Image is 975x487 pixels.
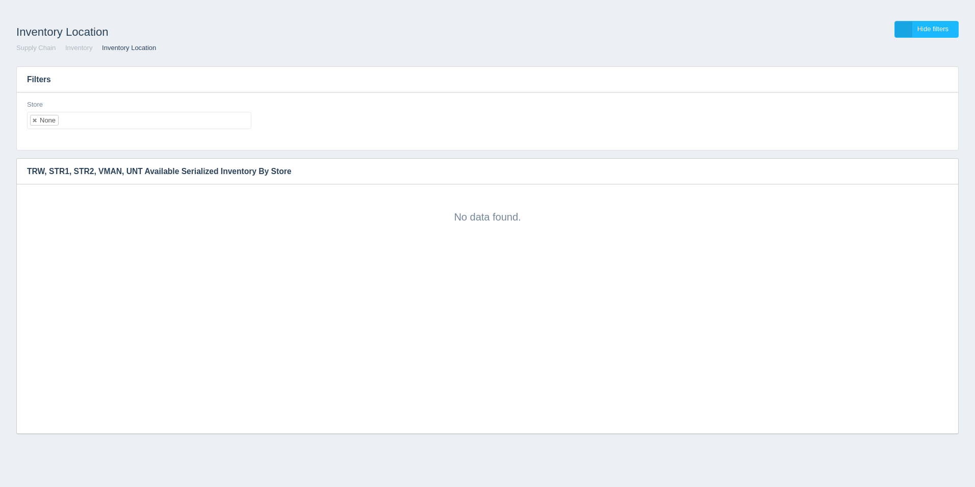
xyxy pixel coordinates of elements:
[27,194,948,224] div: No data found.
[94,43,156,53] li: Inventory Location
[16,21,487,43] h1: Inventory Location
[40,117,56,124] div: None
[65,44,92,52] a: Inventory
[894,21,959,38] a: Hide filters
[17,159,943,184] h3: TRW, STR1, STR2, VMAN, UNT Available Serialized Inventory By Store
[17,67,958,92] h3: Filters
[16,44,56,52] a: Supply Chain
[27,100,43,110] label: Store
[917,25,948,33] span: Hide filters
